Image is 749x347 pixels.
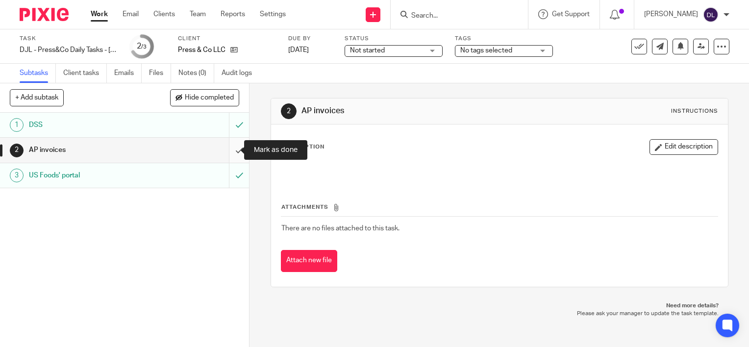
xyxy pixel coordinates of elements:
small: /3 [141,44,147,50]
label: Tags [455,35,553,43]
a: Email [123,9,139,19]
a: Audit logs [222,64,259,83]
p: Please ask your manager to update the task template. [280,310,719,318]
h1: DSS [29,118,156,132]
a: Files [149,64,171,83]
h1: AP invoices [301,106,520,116]
button: Hide completed [170,89,239,106]
a: Clients [153,9,175,19]
a: Settings [260,9,286,19]
input: Search [410,12,499,21]
span: Not started [350,47,385,54]
div: 3 [10,169,24,182]
h1: AP invoices [29,143,156,157]
div: 1 [10,118,24,132]
a: Client tasks [63,64,107,83]
div: DJL - Press&amp;Co Daily Tasks - Thursday [20,45,118,55]
div: Instructions [671,107,718,115]
a: Reports [221,9,245,19]
label: Client [178,35,276,43]
button: + Add subtask [10,89,64,106]
div: 2 [137,41,147,52]
h1: US Foods' portal [29,168,156,183]
span: [DATE] [288,47,309,53]
label: Due by [288,35,332,43]
div: 2 [281,103,297,119]
p: Need more details? [280,302,719,310]
span: Hide completed [185,94,234,102]
a: Work [91,9,108,19]
a: Subtasks [20,64,56,83]
img: svg%3E [703,7,719,23]
a: Emails [114,64,142,83]
button: Attach new file [281,250,337,272]
img: Pixie [20,8,69,21]
span: Get Support [552,11,590,18]
a: Notes (0) [178,64,214,83]
p: [PERSON_NAME] [644,9,698,19]
p: Press & Co LLC [178,45,225,55]
div: DJL - Press&Co Daily Tasks - [DATE] [20,45,118,55]
label: Task [20,35,118,43]
span: No tags selected [460,47,512,54]
span: Attachments [281,204,328,210]
label: Status [345,35,443,43]
a: Team [190,9,206,19]
p: Description [281,143,325,151]
button: Edit description [649,139,718,155]
div: 2 [10,144,24,157]
span: There are no files attached to this task. [281,225,399,232]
